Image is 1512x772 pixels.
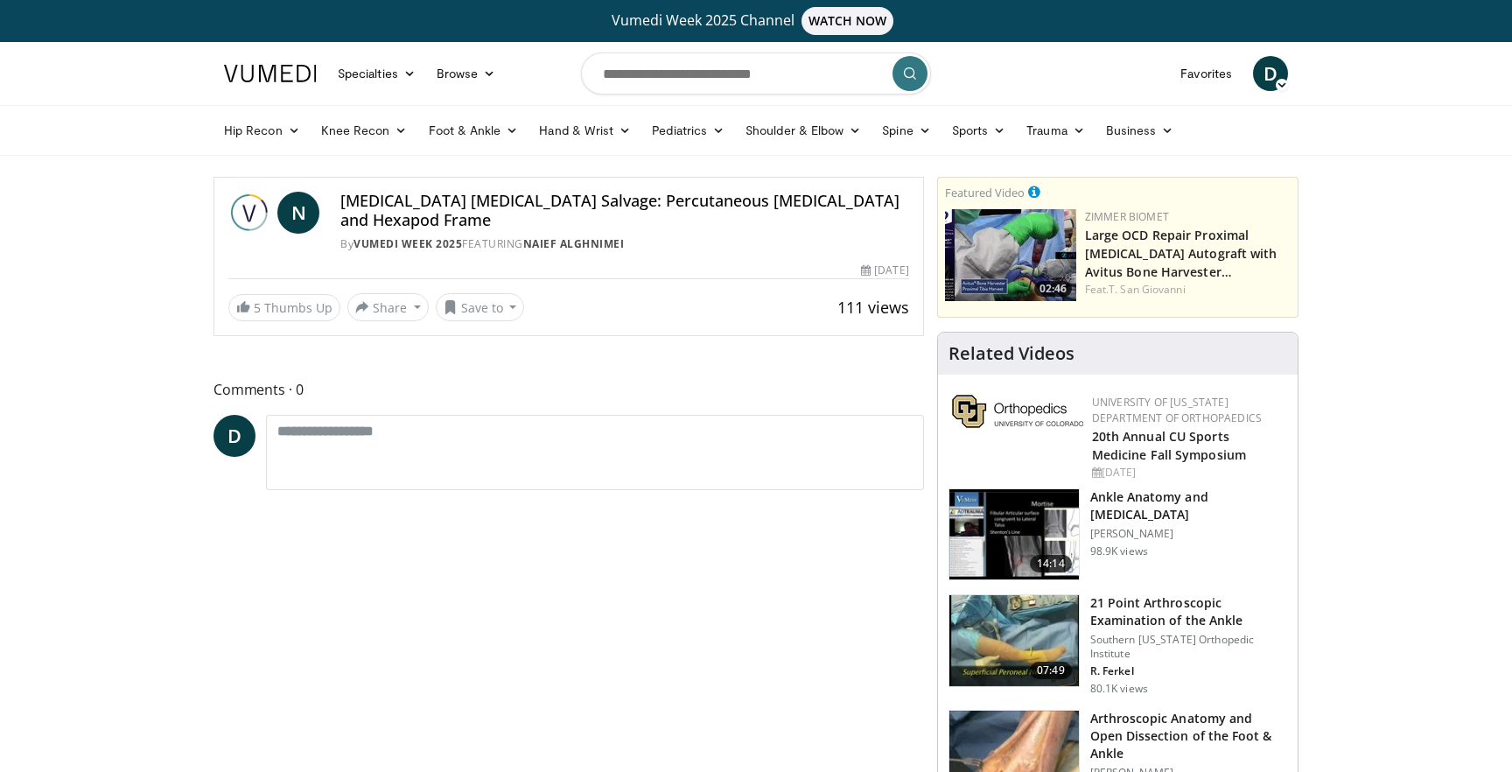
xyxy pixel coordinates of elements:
[277,192,319,234] a: N
[1090,544,1148,558] p: 98.9K views
[1095,113,1185,148] a: Business
[1085,282,1291,298] div: Feat.
[861,263,908,278] div: [DATE]
[949,489,1079,580] img: d079e22e-f623-40f6-8657-94e85635e1da.150x105_q85_crop-smart_upscale.jpg
[945,185,1025,200] small: Featured Video
[347,293,429,321] button: Share
[1253,56,1288,91] a: D
[1090,633,1287,661] p: Southern [US_STATE] Orthopedic Institute
[1092,395,1262,425] a: University of [US_STATE] Department of Orthopaedics
[641,113,735,148] a: Pediatrics
[340,236,909,252] div: By FEATURING
[945,209,1076,301] img: a4fc9e3b-29e5-479a-a4d0-450a2184c01c.150x105_q85_crop-smart_upscale.jpg
[1016,113,1095,148] a: Trauma
[837,297,909,318] span: 111 views
[1085,209,1169,224] a: Zimmer Biomet
[1090,682,1148,696] p: 80.1K views
[949,595,1079,686] img: d2937c76-94b7-4d20-9de4-1c4e4a17f51d.150x105_q85_crop-smart_upscale.jpg
[1092,428,1246,463] a: 20th Annual CU Sports Medicine Fall Symposium
[1090,488,1287,523] h3: Ankle Anatomy and [MEDICAL_DATA]
[735,113,871,148] a: Shoulder & Elbow
[952,395,1083,428] img: 355603a8-37da-49b6-856f-e00d7e9307d3.png.150x105_q85_autocrop_double_scale_upscale_version-0.2.png
[945,209,1076,301] a: 02:46
[254,299,261,316] span: 5
[941,113,1017,148] a: Sports
[311,113,418,148] a: Knee Recon
[948,594,1287,696] a: 07:49 21 Point Arthroscopic Examination of the Ankle Southern [US_STATE] Orthopedic Institute R. ...
[426,56,507,91] a: Browse
[340,192,909,229] h4: [MEDICAL_DATA] [MEDICAL_DATA] Salvage: Percutaneous [MEDICAL_DATA] and Hexapod Frame
[213,378,924,401] span: Comments 0
[528,113,641,148] a: Hand & Wrist
[1090,527,1287,541] p: [PERSON_NAME]
[327,56,426,91] a: Specialties
[871,113,941,148] a: Spine
[418,113,529,148] a: Foot & Ankle
[228,192,270,234] img: Vumedi Week 2025
[353,236,462,251] a: Vumedi Week 2025
[1090,710,1287,762] h3: Arthroscopic Anatomy and Open Dissection of the Foot & Ankle
[213,415,255,457] a: D
[581,53,931,95] input: Search topics, interventions
[523,236,625,251] a: Naief Alghnimei
[1034,281,1072,297] span: 02:46
[1170,56,1242,91] a: Favorites
[801,7,894,35] span: WATCH NOW
[224,65,317,82] img: VuMedi Logo
[436,293,525,321] button: Save to
[1109,282,1186,297] a: T. San Giovanni
[1092,465,1284,481] div: [DATE]
[948,488,1287,581] a: 14:14 Ankle Anatomy and [MEDICAL_DATA] [PERSON_NAME] 98.9K views
[1090,664,1287,678] p: R. Ferkel
[228,294,340,321] a: 5 Thumbs Up
[1030,555,1072,572] span: 14:14
[227,7,1285,35] a: Vumedi Week 2025 ChannelWATCH NOW
[1085,227,1277,280] a: Large OCD Repair Proximal [MEDICAL_DATA] Autograft with Avitus Bone Harvester…
[1090,594,1287,629] h3: 21 Point Arthroscopic Examination of the Ankle
[1030,662,1072,679] span: 07:49
[213,113,311,148] a: Hip Recon
[948,343,1074,364] h4: Related Videos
